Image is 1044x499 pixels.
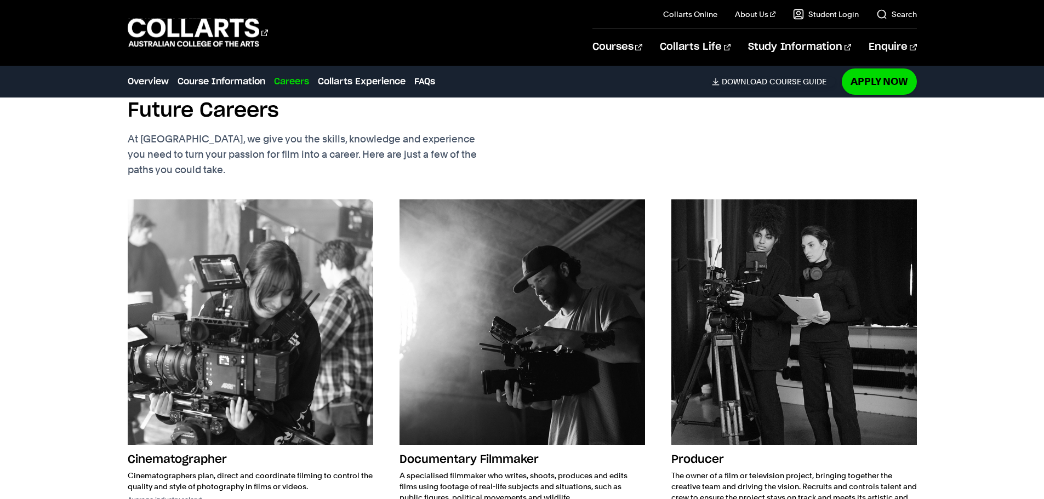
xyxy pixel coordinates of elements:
a: Apply Now [842,68,917,94]
a: Study Information [748,29,851,65]
div: Go to homepage [128,17,268,48]
p: At [GEOGRAPHIC_DATA], we give you the skills, knowledge and experience you need to turn your pass... [128,131,528,177]
h3: Cinematographer [128,449,373,470]
a: Collarts Online [663,9,717,20]
a: DownloadCourse Guide [712,77,835,87]
a: Collarts Experience [318,75,406,88]
h2: Future Careers [128,99,279,123]
a: Student Login [793,9,859,20]
a: Careers [274,75,309,88]
a: Course Information [178,75,265,88]
a: Courses [592,29,642,65]
p: Cinematographers plan, direct and coordinate filming to control the quality and style of photogra... [128,470,373,492]
h3: Documentary Filmmaker [400,449,645,470]
a: Collarts Life [660,29,731,65]
a: Search [876,9,917,20]
h3: Producer [671,449,917,470]
a: Overview [128,75,169,88]
a: Enquire [869,29,916,65]
a: About Us [735,9,775,20]
a: FAQs [414,75,435,88]
span: Download [722,77,767,87]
